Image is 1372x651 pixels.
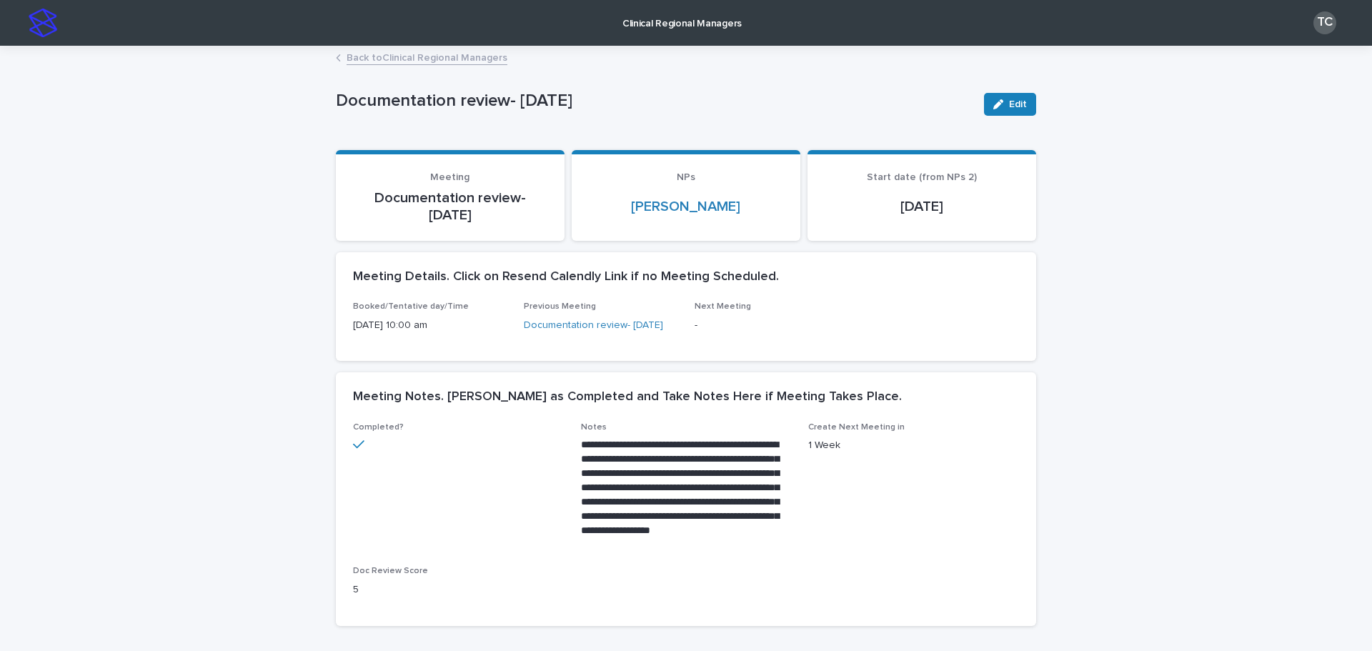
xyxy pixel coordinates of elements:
span: Edit [1009,99,1027,109]
a: Back toClinical Regional Managers [347,49,507,65]
img: stacker-logo-s-only.png [29,9,57,37]
span: Doc Review Score [353,567,428,575]
p: - [695,318,848,333]
a: Documentation review- [DATE] [524,318,663,333]
span: Next Meeting [695,302,751,311]
span: Completed? [353,423,404,432]
p: 5 [353,582,564,597]
button: Edit [984,93,1036,116]
p: [DATE] [825,198,1019,215]
p: 1 Week [808,438,1019,453]
span: Meeting [430,172,469,182]
h2: Meeting Details. Click on Resend Calendly Link if no Meeting Scheduled. [353,269,779,285]
p: Documentation review- [DATE] [336,91,973,111]
div: TC [1313,11,1336,34]
h2: Meeting Notes. [PERSON_NAME] as Completed and Take Notes Here if Meeting Takes Place. [353,389,902,405]
span: NPs [677,172,695,182]
span: Start date (from NPs 2) [867,172,977,182]
span: Booked/Tentative day/Time [353,302,469,311]
span: Previous Meeting [524,302,596,311]
a: [PERSON_NAME] [631,198,740,215]
p: Documentation review- [DATE] [353,189,547,224]
p: [DATE] 10:00 am [353,318,507,333]
span: Notes [581,423,607,432]
span: Create Next Meeting in [808,423,905,432]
